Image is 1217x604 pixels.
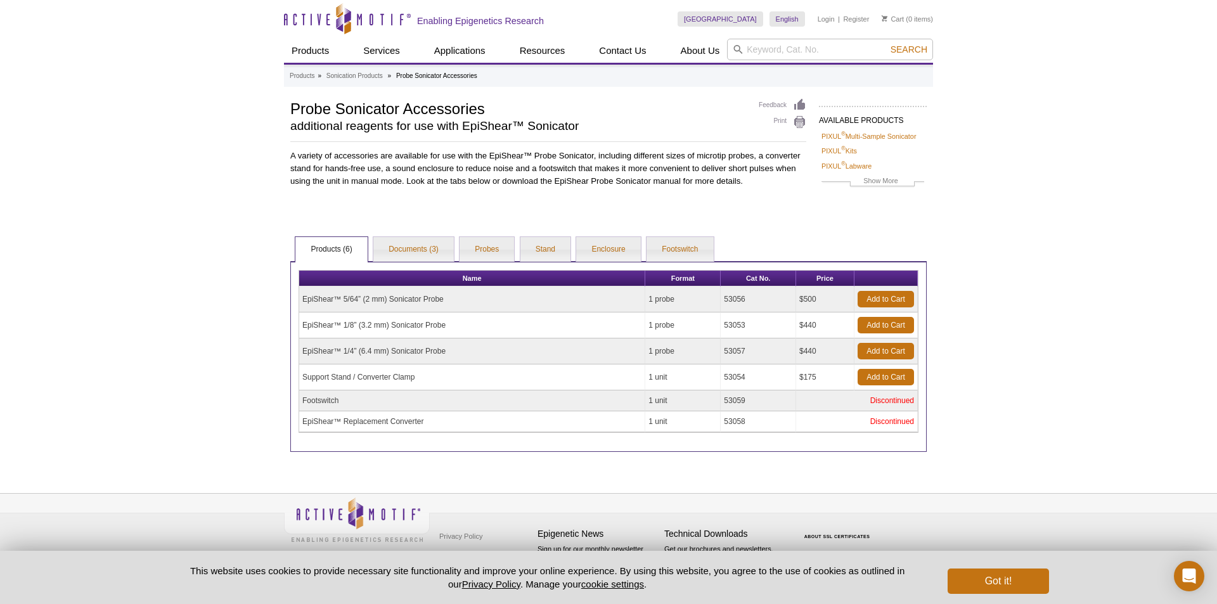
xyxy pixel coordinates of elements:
[841,146,846,152] sup: ®
[299,390,645,411] td: Footswitch
[821,145,857,157] a: PIXUL®Kits
[396,72,477,79] li: Probe Sonicator Accessories
[796,286,854,312] td: $500
[284,39,337,63] a: Products
[299,338,645,364] td: EpiShear™ 1/4” (6.4 mm) Sonicator Probe
[290,70,314,82] a: Products
[538,529,658,539] h4: Epigenetic News
[821,160,872,172] a: PIXUL®Labware
[882,15,887,22] img: Your Cart
[796,364,854,390] td: $175
[721,390,796,411] td: 53059
[373,237,454,262] a: Documents (3)
[168,564,927,591] p: This website uses cookies to provide necessary site functionality and improve your online experie...
[858,317,914,333] a: Add to Cart
[759,115,806,129] a: Print
[299,286,645,312] td: EpiShear™ 5/64” (2 mm) Sonicator Probe
[576,237,640,262] a: Enclosure
[721,286,796,312] td: 53056
[838,11,840,27] li: |
[882,15,904,23] a: Cart
[299,364,645,390] td: Support Stand / Converter Clamp
[664,529,785,539] h4: Technical Downloads
[721,411,796,432] td: 53058
[727,39,933,60] input: Keyword, Cat. No.
[436,527,486,546] a: Privacy Policy
[581,579,644,589] button: cookie settings
[796,390,918,411] td: Discontinued
[1174,561,1204,591] div: Open Intercom Messenger
[645,364,721,390] td: 1 unit
[417,15,544,27] h2: Enabling Epigenetics Research
[804,534,870,539] a: ABOUT SSL CERTIFICATES
[299,312,645,338] td: EpiShear™ 1/8” (3.2 mm) Sonicator Probe
[512,39,573,63] a: Resources
[678,11,763,27] a: [GEOGRAPHIC_DATA]
[538,544,658,587] p: Sign up for our monthly newsletter highlighting recent publications in the field of epigenetics.
[841,131,846,137] sup: ®
[843,15,869,23] a: Register
[436,546,503,565] a: Terms & Conditions
[460,237,514,262] a: Probes
[645,312,721,338] td: 1 probe
[721,364,796,390] td: 53054
[796,271,854,286] th: Price
[645,411,721,432] td: 1 unit
[858,343,914,359] a: Add to Cart
[821,131,916,142] a: PIXUL®Multi-Sample Sonicator
[645,271,721,286] th: Format
[769,11,805,27] a: English
[796,338,854,364] td: $440
[284,494,430,545] img: Active Motif,
[721,271,796,286] th: Cat No.
[858,369,914,385] a: Add to Cart
[796,312,854,338] td: $440
[318,72,321,79] li: »
[290,120,746,132] h2: additional reagents for use with EpiShear™ Sonicator
[647,237,713,262] a: Footswitch
[721,338,796,364] td: 53057
[887,44,931,55] button: Search
[645,286,721,312] td: 1 probe
[290,98,746,117] h1: Probe Sonicator Accessories
[796,411,918,432] td: Discontinued
[299,411,645,432] td: EpiShear™ Replacement Converter
[645,338,721,364] td: 1 probe
[858,291,914,307] a: Add to Cart
[841,160,846,167] sup: ®
[520,237,570,262] a: Stand
[645,390,721,411] td: 1 unit
[759,98,806,112] a: Feedback
[673,39,728,63] a: About Us
[819,106,927,129] h2: AVAILABLE PRODUCTS
[791,516,886,544] table: Click to Verify - This site chose Symantec SSL for secure e-commerce and confidential communicati...
[326,70,383,82] a: Sonication Products
[818,15,835,23] a: Login
[721,312,796,338] td: 53053
[427,39,493,63] a: Applications
[299,271,645,286] th: Name
[356,39,408,63] a: Services
[821,175,924,190] a: Show More
[948,569,1049,594] button: Got it!
[882,11,933,27] li: (0 items)
[388,72,392,79] li: »
[290,150,806,188] p: A variety of accessories are available for use with the EpiShear™ Probe Sonicator, including diff...
[664,544,785,576] p: Get our brochures and newsletters, or request them by mail.
[891,44,927,55] span: Search
[462,579,520,589] a: Privacy Policy
[295,237,367,262] a: Products (6)
[591,39,654,63] a: Contact Us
